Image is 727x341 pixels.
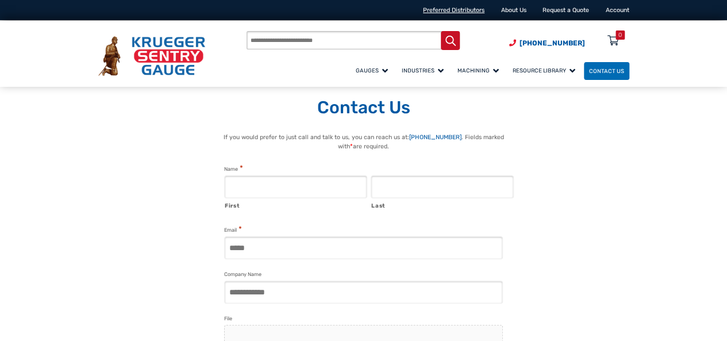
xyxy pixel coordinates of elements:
[543,6,589,14] a: Request a Quote
[606,6,629,14] a: Account
[351,60,397,81] a: Gauges
[509,38,585,48] a: Phone Number (920) 434-8860
[356,67,388,74] span: Gauges
[224,225,242,235] label: Email
[225,199,367,210] label: First
[457,67,499,74] span: Machining
[501,6,526,14] a: About Us
[513,67,575,74] span: Resource Library
[618,30,622,40] div: 0
[520,39,585,47] span: [PHONE_NUMBER]
[397,60,452,81] a: Industries
[371,199,514,210] label: Last
[224,270,261,279] label: Company Name
[409,133,461,141] a: [PHONE_NUMBER]
[423,6,484,14] a: Preferred Distributors
[98,97,629,119] h1: Contact Us
[213,133,514,151] p: If you would prefer to just call and talk to us, you can reach us at: . Fields marked with are re...
[507,60,584,81] a: Resource Library
[589,68,624,74] span: Contact Us
[98,36,205,76] img: Krueger Sentry Gauge
[452,60,507,81] a: Machining
[584,62,629,80] a: Contact Us
[402,67,444,74] span: Industries
[224,164,243,174] legend: Name
[224,315,232,323] label: File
